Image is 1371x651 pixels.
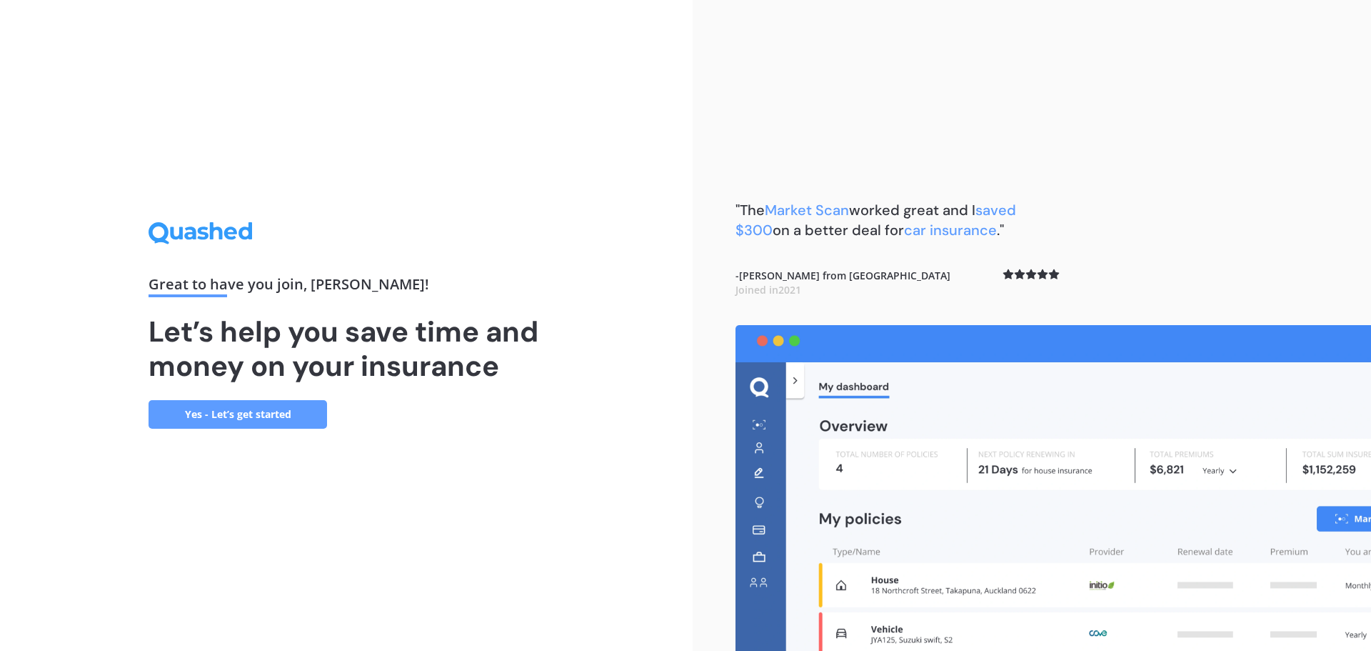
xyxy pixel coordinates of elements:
[735,201,1016,239] b: "The worked great and I on a better deal for ."
[149,314,544,383] h1: Let’s help you save time and money on your insurance
[735,283,801,297] span: Joined in 2021
[735,201,1016,239] span: saved $300
[765,201,849,219] span: Market Scan
[735,325,1371,651] img: dashboard.webp
[904,221,997,239] span: car insurance
[149,400,327,429] a: Yes - Let’s get started
[735,269,950,297] b: - [PERSON_NAME] from [GEOGRAPHIC_DATA]
[149,277,544,297] div: Great to have you join , [PERSON_NAME] !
